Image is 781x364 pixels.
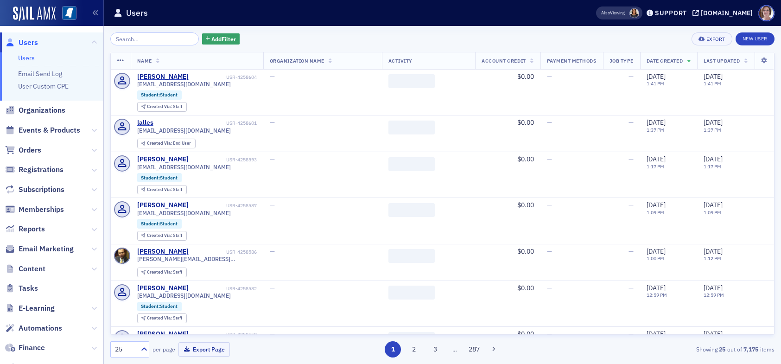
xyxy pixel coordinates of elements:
span: [EMAIL_ADDRESS][DOMAIN_NAME] [137,81,231,88]
button: Export [692,32,732,45]
div: Created Via: Staff [137,231,187,241]
button: 3 [427,341,443,358]
span: ‌ [388,286,435,300]
label: per page [152,345,175,353]
span: Profile [758,5,775,21]
span: [DATE] [647,330,666,338]
time: 1:12 PM [704,255,721,262]
span: $0.00 [517,330,534,338]
span: ‌ [388,74,435,88]
div: Staff [147,233,182,238]
span: Tasks [19,283,38,294]
time: 1:09 PM [704,209,721,216]
div: Student: [137,90,182,100]
div: Student: [137,219,182,228]
div: 25 [115,345,135,354]
span: — [547,155,552,163]
span: Created Via : [147,140,173,146]
a: [PERSON_NAME] [137,248,189,256]
div: USR-4258582 [190,286,257,292]
strong: 25 [718,345,727,353]
time: 1:41 PM [704,80,721,87]
span: [EMAIL_ADDRESS][DOMAIN_NAME] [137,292,231,299]
span: — [547,201,552,209]
span: ‌ [388,249,435,263]
span: Organizations [19,105,65,115]
span: Organization Name [270,57,324,64]
span: [PERSON_NAME][EMAIL_ADDRESS][DOMAIN_NAME] [137,255,257,262]
span: [DATE] [647,72,666,81]
time: 12:59 PM [647,292,667,298]
a: User Custom CPE [18,82,69,90]
time: 1:41 PM [647,80,664,87]
span: Student : [141,91,160,98]
span: Student : [141,303,160,309]
span: Registrations [19,165,63,175]
span: — [547,72,552,81]
a: E-Learning [5,303,55,313]
div: USR-4258604 [190,74,257,80]
span: Noma Burge [629,8,639,18]
div: Staff [147,316,182,321]
span: [DATE] [704,72,723,81]
a: SailAMX [13,6,56,21]
span: Activity [388,57,413,64]
button: 1 [385,341,401,358]
span: — [547,284,552,292]
a: Orders [5,145,41,155]
a: Finance [5,343,45,353]
div: Created Via: Staff [137,313,187,323]
div: Created Via: End User [137,139,196,148]
span: $0.00 [517,247,534,255]
span: [DATE] [704,201,723,209]
a: Email Send Log [18,70,62,78]
span: Payment Methods [547,57,597,64]
span: — [270,247,275,255]
div: [DOMAIN_NAME] [701,9,753,17]
a: Student:Student [141,175,178,181]
span: ‌ [388,121,435,134]
time: 1:00 PM [647,255,664,262]
div: USR-4258586 [190,249,257,255]
span: Account Credit [482,57,526,64]
span: Created Via : [147,103,173,109]
a: Memberships [5,204,64,215]
div: Created Via: Staff [137,102,187,112]
a: Users [18,54,35,62]
div: USR-4258593 [190,157,257,163]
span: $0.00 [517,201,534,209]
span: Job Type [610,57,634,64]
h1: Users [126,7,148,19]
div: [PERSON_NAME] [137,201,189,210]
span: Reports [19,224,45,234]
a: [PERSON_NAME] [137,155,189,164]
span: — [270,118,275,127]
span: Orders [19,145,41,155]
div: lalles [137,119,153,127]
span: — [270,330,275,338]
a: Registrations [5,165,63,175]
span: Created Via : [147,232,173,238]
div: Student: [137,302,182,311]
span: Automations [19,323,62,333]
time: 1:37 PM [704,127,721,133]
span: — [547,247,552,255]
span: E-Learning [19,303,55,313]
button: Export Page [178,342,230,357]
a: Tasks [5,283,38,294]
a: [PERSON_NAME] [137,73,189,81]
span: [DATE] [647,201,666,209]
span: — [629,330,634,338]
button: [DOMAIN_NAME] [692,10,756,16]
span: [DATE] [647,247,666,255]
span: — [629,247,634,255]
span: Viewing [601,10,625,16]
span: Email Marketing [19,244,74,254]
span: [DATE] [704,284,723,292]
span: — [270,284,275,292]
button: 287 [466,341,482,358]
span: Created Via : [147,269,173,275]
